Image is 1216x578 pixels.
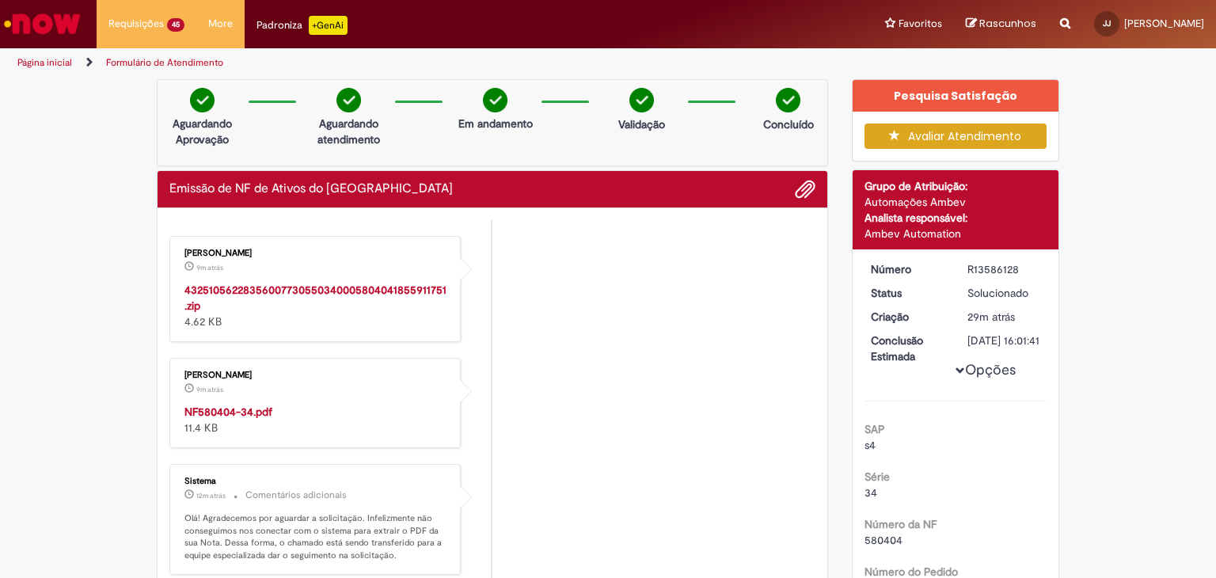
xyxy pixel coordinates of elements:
[184,249,448,258] div: [PERSON_NAME]
[864,210,1047,226] div: Analista responsável:
[979,16,1036,31] span: Rascunhos
[184,282,448,329] div: 4.62 KB
[967,285,1041,301] div: Solucionado
[184,477,448,486] div: Sistema
[196,385,223,394] time: 01/10/2025 14:21:29
[763,116,814,132] p: Concluído
[256,16,348,35] div: Padroniza
[859,309,956,325] dt: Criação
[196,491,226,500] time: 01/10/2025 14:18:06
[106,56,223,69] a: Formulário de Atendimento
[169,182,453,196] h2: Emissão de NF de Ativos do ASVD Histórico de tíquete
[967,310,1015,324] span: 29m atrás
[167,18,184,32] span: 45
[864,470,890,484] b: Série
[2,8,83,40] img: ServiceNow
[859,261,956,277] dt: Número
[864,533,902,547] span: 580404
[184,283,446,313] a: 43251056228356007730550340005804041855911751.zip
[309,16,348,35] p: +GenAi
[1124,17,1204,30] span: [PERSON_NAME]
[196,263,223,272] span: 9m atrás
[864,438,876,452] span: s4
[795,179,815,200] button: Adicionar anexos
[184,404,448,435] div: 11.4 KB
[967,309,1041,325] div: 01/10/2025 14:01:38
[190,88,215,112] img: check-circle-green.png
[196,385,223,394] span: 9m atrás
[184,512,448,562] p: Olá! Agradecemos por aguardar a solicitação. Infelizmente não conseguimos nos conectar com o sist...
[864,194,1047,210] div: Automações Ambev
[184,405,272,419] a: NF580404-34.pdf
[899,16,942,32] span: Favoritos
[196,263,223,272] time: 01/10/2025 14:21:29
[108,16,164,32] span: Requisições
[776,88,800,112] img: check-circle-green.png
[864,124,1047,149] button: Avaliar Atendimento
[12,48,799,78] ul: Trilhas de página
[864,226,1047,241] div: Ambev Automation
[864,422,885,436] b: SAP
[864,485,877,500] span: 34
[859,333,956,364] dt: Conclusão Estimada
[184,371,448,380] div: [PERSON_NAME]
[310,116,387,147] p: Aguardando atendimento
[967,333,1041,348] div: [DATE] 16:01:41
[164,116,241,147] p: Aguardando Aprovação
[967,261,1041,277] div: R13586128
[245,489,347,502] small: Comentários adicionais
[1103,18,1111,29] span: JJ
[629,88,654,112] img: check-circle-green.png
[618,116,665,132] p: Validação
[208,16,233,32] span: More
[196,491,226,500] span: 12m atrás
[853,80,1059,112] div: Pesquisa Satisfação
[864,517,937,531] b: Número da NF
[859,285,956,301] dt: Status
[864,178,1047,194] div: Grupo de Atribuição:
[458,116,533,131] p: Em andamento
[483,88,507,112] img: check-circle-green.png
[336,88,361,112] img: check-circle-green.png
[967,310,1015,324] time: 01/10/2025 14:01:38
[17,56,72,69] a: Página inicial
[966,17,1036,32] a: Rascunhos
